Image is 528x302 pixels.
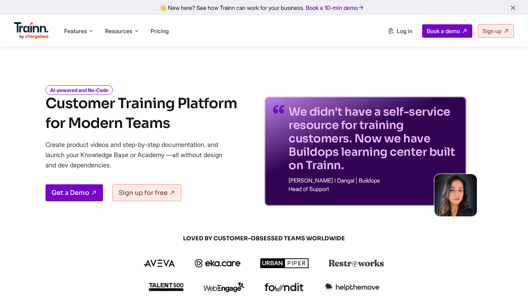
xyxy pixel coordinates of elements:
[323,282,380,292] img: helpthemove logo
[483,27,502,35] span: Sign up
[105,27,132,35] span: Resources
[304,3,366,13] a: Book a 10-min demo
[260,258,309,268] img: urbanpiper logo
[45,140,232,170] p: Create product videos and step-by-step documentation, and launch your Knowledge Base or Academy —...
[329,259,384,267] img: restroworks logo
[435,174,477,216] img: sabina-buildops.d2e8138.png
[14,22,49,39] img: Trainn Logo
[45,85,113,95] i: AI-powered and No-Code
[422,24,472,38] a: Book a demo
[289,178,458,183] p: [PERSON_NAME] I Dangal | Buildops
[113,184,181,201] a: Sign up for free
[289,186,458,192] p: Head of Support
[148,283,184,291] img: talent500 logo
[478,24,514,38] a: Sign up
[195,259,241,267] img: ekacare logo
[427,27,460,35] span: Book a demo
[45,184,103,201] a: Get a Demo
[64,27,87,35] span: Features
[204,282,244,292] img: webengage logo
[95,235,433,242] span: LOVED BY CUSTOMER-OBSESSED TEAMS WORLDWIDE
[289,105,458,172] p: We didn't have a self-service resource for training customers. Now we have Buildops learning cent...
[264,283,304,291] img: foundit logo
[383,25,417,37] a: Log in
[273,105,284,113] img: quotes-purple.41a7099.svg
[4,4,524,11] div: 👋 New here? See how Trainn can work for your business.
[151,27,169,35] a: Pricing
[397,27,412,35] span: Log in
[45,94,237,133] h1: Customer Training Platform for Modern Teams
[144,260,175,267] img: aveva logo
